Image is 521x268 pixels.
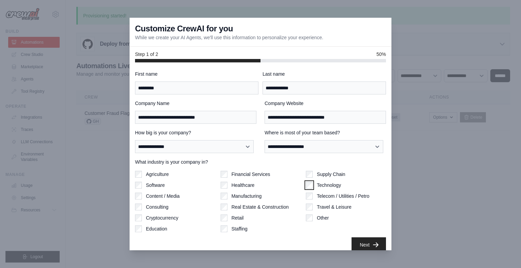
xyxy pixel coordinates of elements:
label: Software [146,182,165,189]
label: Consulting [146,204,168,210]
label: Content / Media [146,193,180,199]
label: Financial Services [232,171,270,178]
label: Education [146,225,167,232]
label: Company Website [265,100,386,107]
label: Where is most of your team based? [265,129,386,136]
label: Agriculture [146,171,169,178]
h3: Customize CrewAI for you [135,23,233,34]
label: Last name [263,71,386,77]
label: Supply Chain [317,171,345,178]
label: Retail [232,214,244,221]
label: Manufacturing [232,193,262,199]
label: Telecom / Utilities / Petro [317,193,369,199]
button: Next [352,237,386,252]
label: Other [317,214,329,221]
label: Healthcare [232,182,255,189]
label: How big is your company? [135,129,256,136]
label: Cryptocurrency [146,214,178,221]
label: Technology [317,182,341,189]
label: Real Estate & Construction [232,204,289,210]
label: Company Name [135,100,256,107]
span: Step 1 of 2 [135,51,158,58]
label: First name [135,71,258,77]
label: Travel & Leisure [317,204,351,210]
span: 50% [376,51,386,58]
p: While we create your AI Agents, we'll use this information to personalize your experience. [135,34,323,41]
label: Staffing [232,225,248,232]
label: What industry is your company in? [135,159,386,165]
